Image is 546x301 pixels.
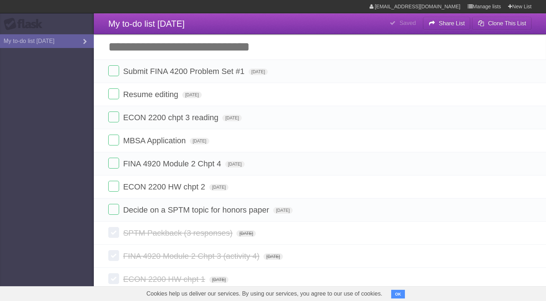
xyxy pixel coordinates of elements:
[108,112,119,122] label: Done
[123,90,180,99] span: Resume editing
[123,275,207,284] span: ECON 2200 HW chpt 1
[391,290,405,298] button: OK
[236,230,256,237] span: [DATE]
[222,115,242,121] span: [DATE]
[108,19,185,29] span: My to-do list [DATE]
[209,276,229,283] span: [DATE]
[108,273,119,284] label: Done
[108,88,119,99] label: Done
[439,20,465,26] b: Share List
[249,69,268,75] span: [DATE]
[209,184,229,191] span: [DATE]
[263,253,283,260] span: [DATE]
[123,67,246,76] span: Submit FINA 4200 Problem Set #1
[123,113,220,122] span: ECON 2200 chpt 3 reading
[108,65,119,76] label: Done
[108,204,119,215] label: Done
[108,158,119,169] label: Done
[108,181,119,192] label: Done
[123,228,234,237] span: SPTM Packback (3 responses)
[108,250,119,261] label: Done
[123,252,261,261] span: FINA 4920 Module 2 Chpt 3 (activity 4)
[190,138,209,144] span: [DATE]
[472,17,532,30] button: Clone This List
[488,20,526,26] b: Clone This List
[399,20,416,26] b: Saved
[123,136,188,145] span: MBSA Application
[108,227,119,238] label: Done
[123,205,271,214] span: Decide on a SPTM topic for honors paper
[423,17,471,30] button: Share List
[4,18,47,31] div: Flask
[123,182,207,191] span: ECON 2200 HW chpt 2
[108,135,119,145] label: Done
[123,159,223,168] span: FINA 4920 Module 2 Chpt 4
[182,92,202,98] span: [DATE]
[225,161,245,167] span: [DATE]
[273,207,293,214] span: [DATE]
[139,287,390,301] span: Cookies help us deliver our services. By using our services, you agree to our use of cookies.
